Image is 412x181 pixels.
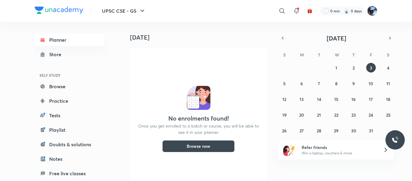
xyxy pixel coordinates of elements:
[168,115,229,122] h4: No enrolments found!
[35,167,105,179] a: Free live classes
[387,65,389,71] abbr: October 4, 2025
[35,138,105,150] a: Doubts & solutions
[98,5,150,17] button: UPSC CSE - GS
[299,112,304,118] abbr: October 20, 2025
[331,79,341,88] button: October 8, 2025
[351,112,356,118] abbr: October 23, 2025
[297,79,306,88] button: October 6, 2025
[300,52,304,58] abbr: Monday
[327,34,346,42] span: [DATE]
[35,34,105,46] a: Planner
[297,126,306,135] button: October 27, 2025
[280,94,289,104] button: October 12, 2025
[387,52,389,58] abbr: Saturday
[282,112,287,118] abbr: October 19, 2025
[318,81,320,86] abbr: October 7, 2025
[297,94,306,104] button: October 13, 2025
[331,94,341,104] button: October 15, 2025
[331,110,341,120] button: October 22, 2025
[334,96,338,102] abbr: October 15, 2025
[369,112,373,118] abbr: October 24, 2025
[351,96,356,102] abbr: October 16, 2025
[283,81,286,86] abbr: October 5, 2025
[366,126,376,135] button: October 31, 2025
[314,94,324,104] button: October 14, 2025
[280,126,289,135] button: October 26, 2025
[366,63,376,73] button: October 3, 2025
[299,128,304,134] abbr: October 27, 2025
[49,51,65,58] div: Store
[283,144,295,156] img: referral
[366,110,376,120] button: October 24, 2025
[331,126,341,135] button: October 29, 2025
[35,70,105,80] h6: SELF STUDY
[162,140,235,152] button: Browse now
[317,128,321,134] abbr: October 28, 2025
[280,79,289,88] button: October 5, 2025
[314,79,324,88] button: October 7, 2025
[383,63,393,73] button: October 4, 2025
[366,79,376,88] button: October 10, 2025
[137,123,260,135] p: Once you get enrolled to a batch or course, you will be able to see it in your planner
[349,94,358,104] button: October 16, 2025
[369,128,373,134] abbr: October 31, 2025
[386,96,390,102] abbr: October 18, 2025
[383,94,393,104] button: October 18, 2025
[35,48,105,60] a: Store
[369,96,373,102] abbr: October 17, 2025
[335,65,337,71] abbr: October 1, 2025
[370,52,372,58] abbr: Friday
[367,6,377,16] img: Shekhar Singh
[305,6,315,16] button: avatar
[334,112,338,118] abbr: October 22, 2025
[351,128,356,134] abbr: October 30, 2025
[35,95,105,107] a: Practice
[334,128,338,134] abbr: October 29, 2025
[282,96,286,102] abbr: October 12, 2025
[280,110,289,120] button: October 19, 2025
[130,34,272,41] h4: [DATE]
[314,126,324,135] button: October 28, 2025
[35,80,105,92] a: Browse
[335,52,339,58] abbr: Wednesday
[352,52,355,58] abbr: Thursday
[369,81,373,86] abbr: October 10, 2025
[307,8,312,14] img: avatar
[186,86,211,110] img: No events
[302,144,376,150] h6: Refer friends
[383,79,393,88] button: October 11, 2025
[282,128,287,134] abbr: October 26, 2025
[300,81,303,86] abbr: October 6, 2025
[297,110,306,120] button: October 20, 2025
[35,153,105,165] a: Notes
[317,96,321,102] abbr: October 14, 2025
[349,110,358,120] button: October 23, 2025
[353,65,355,71] abbr: October 2, 2025
[35,7,83,15] a: Company Logo
[287,34,386,42] button: [DATE]
[35,109,105,121] a: Tests
[349,79,358,88] button: October 9, 2025
[352,81,355,86] abbr: October 9, 2025
[314,110,324,120] button: October 21, 2025
[299,96,304,102] abbr: October 13, 2025
[344,8,350,14] img: streak
[331,63,341,73] button: October 1, 2025
[318,52,320,58] abbr: Tuesday
[386,81,390,86] abbr: October 11, 2025
[349,126,358,135] button: October 30, 2025
[283,52,286,58] abbr: Sunday
[302,150,376,156] p: Win a laptop, vouchers & more
[391,136,399,144] img: ttu
[317,112,321,118] abbr: October 21, 2025
[366,94,376,104] button: October 17, 2025
[35,124,105,136] a: Playlist
[386,112,391,118] abbr: October 25, 2025
[370,65,372,71] abbr: October 3, 2025
[35,7,83,14] img: Company Logo
[349,63,358,73] button: October 2, 2025
[383,110,393,120] button: October 25, 2025
[335,81,338,86] abbr: October 8, 2025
